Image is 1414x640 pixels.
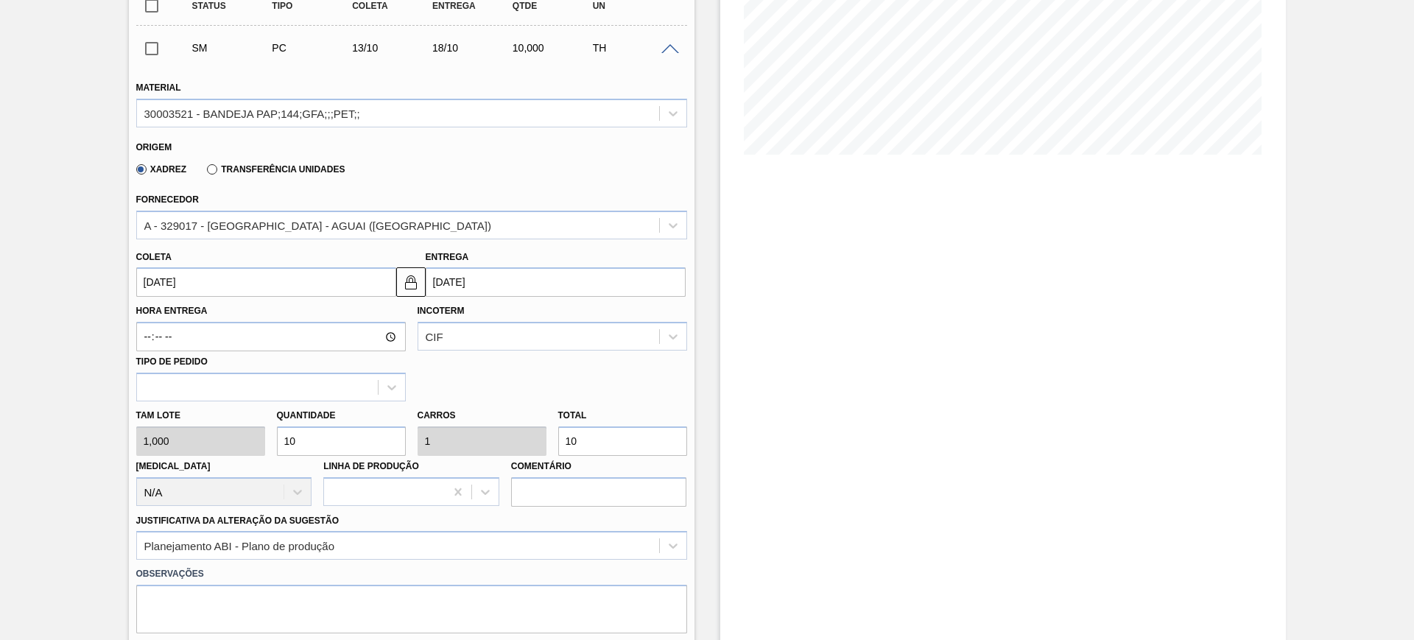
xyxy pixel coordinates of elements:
label: Hora Entrega [136,300,406,322]
label: Transferência Unidades [207,164,345,175]
div: A - 329017 - [GEOGRAPHIC_DATA] - AGUAI ([GEOGRAPHIC_DATA]) [144,219,492,231]
label: Origem [136,142,172,152]
div: 18/10/2025 [429,42,518,54]
label: Observações [136,563,687,585]
input: dd/mm/yyyy [136,267,396,297]
div: 13/10/2025 [348,42,437,54]
label: Material [136,82,181,93]
div: Planejamento ABI - Plano de produção [144,540,335,552]
div: CIF [426,331,443,343]
label: Total [558,410,587,421]
div: Pedido de Compra [268,42,357,54]
label: Entrega [426,252,469,262]
div: TH [589,42,678,54]
div: Status [189,1,278,11]
label: Linha de Produção [323,461,419,471]
img: locked [402,273,420,291]
label: Quantidade [277,410,336,421]
div: Entrega [429,1,518,11]
div: Tipo [268,1,357,11]
div: Coleta [348,1,437,11]
label: Incoterm [418,306,465,316]
label: Tam lote [136,405,265,426]
div: Sugestão Manual [189,42,278,54]
div: Qtde [509,1,598,11]
label: Justificativa da Alteração da Sugestão [136,516,340,526]
label: Carros [418,410,456,421]
div: UN [589,1,678,11]
label: Fornecedor [136,194,199,205]
input: dd/mm/yyyy [426,267,686,297]
label: Coleta [136,252,172,262]
label: [MEDICAL_DATA] [136,461,211,471]
button: locked [396,267,426,297]
label: Xadrez [136,164,187,175]
div: 10,000 [509,42,598,54]
div: 30003521 - BANDEJA PAP;144;GFA;;;PET;; [144,107,360,119]
label: Comentário [511,456,687,477]
label: Tipo de pedido [136,356,208,367]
